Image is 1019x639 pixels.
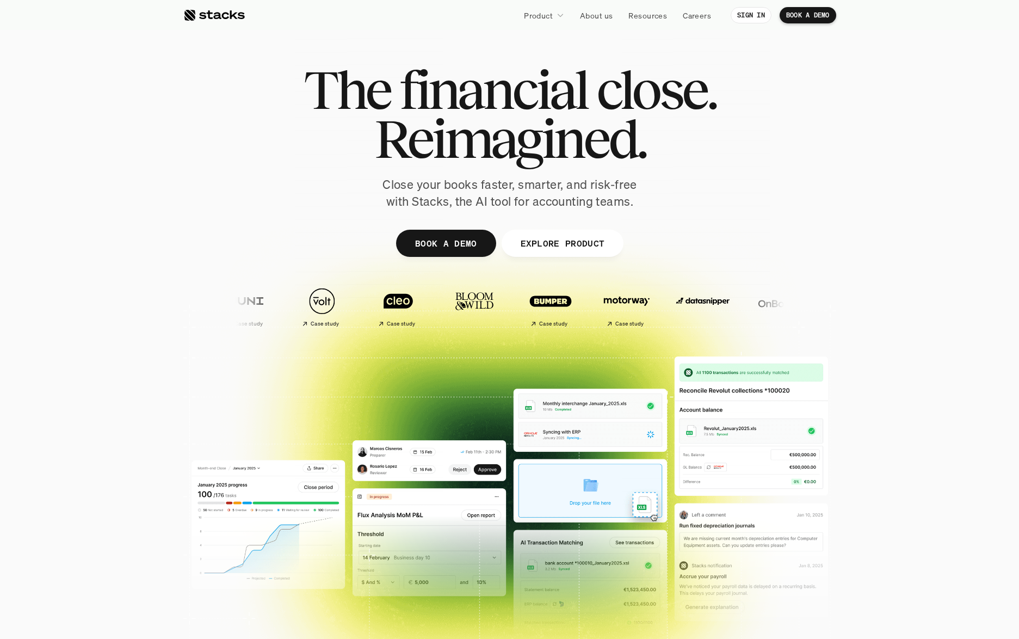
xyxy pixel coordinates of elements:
p: Close your books faster, smarter, and risk-free with Stacks, the AI tool for accounting teams. [374,176,646,210]
a: EXPLORE PRODUCT [501,230,623,257]
a: Resources [622,5,674,25]
p: About us [580,10,613,21]
p: Product [524,10,553,21]
a: BOOK A DEMO [780,7,836,23]
p: EXPLORE PRODUCT [520,235,604,251]
a: Case study [363,282,434,331]
p: SIGN IN [737,11,765,19]
span: financial [399,65,587,114]
h2: Case study [615,321,644,327]
a: Careers [676,5,718,25]
a: Case study [211,282,281,331]
span: close. [596,65,716,114]
a: BOOK A DEMO [396,230,496,257]
a: Case study [515,282,586,331]
h2: Case study [386,321,415,327]
a: About us [573,5,619,25]
h2: Case study [539,321,567,327]
p: BOOK A DEMO [786,11,830,19]
p: BOOK A DEMO [415,235,477,251]
span: Reimagined. [374,114,645,163]
a: Case study [591,282,662,331]
a: Case study [287,282,357,331]
h2: Case study [310,321,339,327]
h2: Case study [234,321,263,327]
p: Resources [628,10,667,21]
a: SIGN IN [731,7,771,23]
p: Careers [683,10,711,21]
span: The [304,65,390,114]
